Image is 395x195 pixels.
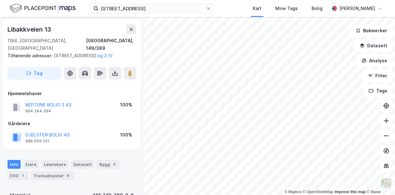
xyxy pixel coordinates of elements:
[120,131,132,139] div: 100%
[350,24,392,37] button: Bokmerker
[86,37,136,52] div: [GEOGRAPHIC_DATA], 149/389
[71,160,94,169] div: Datasett
[97,160,120,169] div: Bygg
[8,90,136,97] div: Hjemmelshaver
[25,139,49,144] div: 988 659 231
[339,5,375,12] div: [PERSON_NAME]
[312,5,322,12] div: Bolig
[356,54,392,67] button: Analyse
[354,39,392,52] button: Datasett
[284,190,302,194] a: Mapbox
[98,4,206,13] input: Søk på adresse, matrikkel, gårdeiere, leietakere eller personer
[335,190,366,194] a: Improve this map
[7,171,28,180] div: ESG
[25,109,51,114] div: 994 244 094
[31,171,74,180] div: Transaksjoner
[275,5,298,12] div: Mine Tags
[41,160,68,169] div: Leietakere
[253,5,262,12] div: Kart
[7,67,61,80] button: Tag
[303,190,333,194] a: OpenStreetMap
[7,37,86,52] div: 1184, [GEOGRAPHIC_DATA], [GEOGRAPHIC_DATA]
[7,53,54,58] span: Tilhørende adresser:
[120,101,132,109] div: 100%
[7,24,52,34] div: Libakkveien 13
[363,85,392,97] button: Tags
[23,160,39,169] div: Eiere
[111,161,117,167] div: 5
[7,52,131,59] div: [STREET_ADDRESS]
[362,69,392,82] button: Filter
[7,160,21,169] div: Info
[8,120,136,127] div: Gårdeiere
[10,3,76,14] img: logo.f888ab2527a4732fd821a326f86c7f29.svg
[364,165,395,195] iframe: Chat Widget
[20,172,26,179] div: 1
[65,172,71,179] div: 9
